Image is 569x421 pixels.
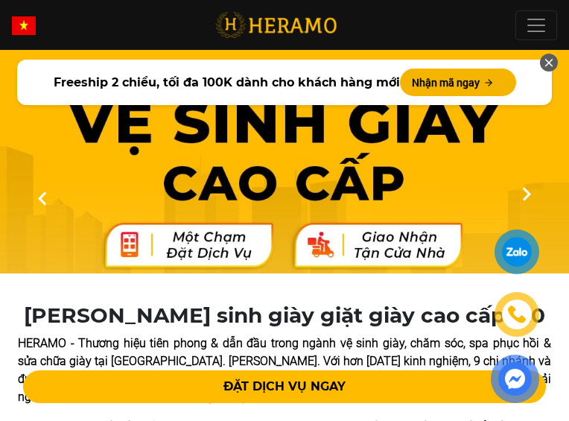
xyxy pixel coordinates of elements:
[18,335,551,406] p: HERAMO - Thương hiệu tiên phong & dẫn đầu trong ngành vệ sinh giày, chăm sóc, spa phục hồi & sửa ...
[497,294,537,335] a: phone-icon
[12,16,36,35] img: vn-flag.png
[54,74,400,92] span: Freeship 2 chiều, tối đa 100K dành cho khách hàng mới
[215,10,337,40] img: logo
[23,370,547,403] button: ĐẶT DỊCH VỤ NGAY
[9,303,560,329] h1: [PERSON_NAME] sinh giày giặt giày cao cấp 4.0
[509,306,525,323] img: phone-icon
[400,69,516,96] button: Nhận mã ngay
